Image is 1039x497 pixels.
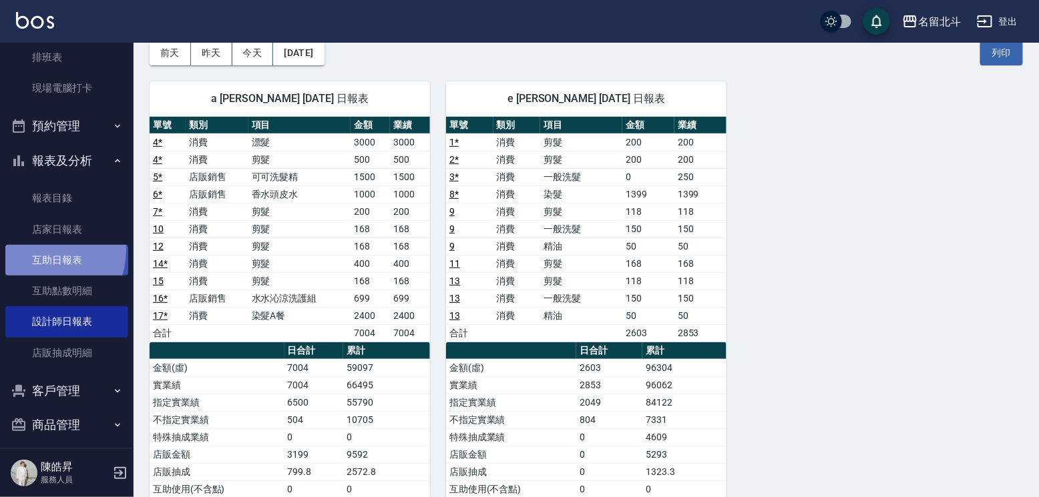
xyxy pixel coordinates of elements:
td: 金額(虛) [446,359,576,376]
td: 118 [622,272,674,290]
td: 店販銷售 [186,185,248,203]
td: 200 [351,203,391,220]
div: 名留北斗 [918,13,961,30]
td: 168 [674,255,726,272]
td: 1399 [674,185,726,203]
td: 消費 [186,272,248,290]
td: 可可洗髮精 [248,168,351,185]
td: 5293 [642,446,726,463]
a: 9 [449,241,455,252]
td: 0 [343,428,430,446]
a: 9 [449,223,455,234]
th: 類別 [186,117,248,134]
td: 剪髮 [540,151,622,168]
img: Person [11,460,37,486]
td: 消費 [186,133,248,151]
td: 剪髮 [248,272,351,290]
td: 504 [284,411,344,428]
td: 消費 [493,133,541,151]
td: 2603 [576,359,642,376]
button: 報表及分析 [5,143,128,178]
td: 168 [351,272,391,290]
td: 消費 [493,151,541,168]
td: 200 [622,151,674,168]
td: 1000 [390,185,430,203]
td: 150 [674,290,726,307]
td: 剪髮 [248,151,351,168]
td: 1399 [622,185,674,203]
td: 不指定實業績 [150,411,284,428]
td: 0 [284,428,344,446]
td: 指定實業績 [150,394,284,411]
a: 設計師日報表 [5,306,128,337]
td: 2400 [351,307,391,324]
td: 一般洗髮 [540,168,622,185]
td: 消費 [186,307,248,324]
td: 0 [576,428,642,446]
a: 互助日報表 [5,245,128,276]
td: 染髮 [540,185,622,203]
th: 日合計 [284,342,344,360]
td: 10705 [343,411,430,428]
td: 消費 [186,203,248,220]
td: 消費 [493,168,541,185]
td: 合計 [150,324,186,342]
td: 精油 [540,237,622,255]
td: 500 [351,151,391,168]
th: 類別 [493,117,541,134]
th: 項目 [540,117,622,134]
td: 50 [622,307,674,324]
button: 名留北斗 [897,8,966,35]
td: 168 [622,255,674,272]
a: 9 [449,206,455,217]
td: 200 [674,151,726,168]
td: 店販抽成 [150,463,284,480]
a: 現場電腦打卡 [5,73,128,103]
a: 報表目錄 [5,183,128,213]
td: 剪髮 [248,220,351,237]
td: 200 [622,133,674,151]
td: 實業績 [150,376,284,394]
td: 剪髮 [540,133,622,151]
button: 前天 [150,41,191,65]
td: 2400 [390,307,430,324]
td: 漂髮 [248,133,351,151]
td: 250 [674,168,726,185]
td: 2049 [576,394,642,411]
td: 50 [674,307,726,324]
td: 3000 [351,133,391,151]
td: 1000 [351,185,391,203]
th: 單號 [150,117,186,134]
td: 消費 [186,237,248,255]
td: 一般洗髮 [540,290,622,307]
td: 3000 [390,133,430,151]
td: 799.8 [284,463,344,480]
a: 10 [153,223,164,234]
td: 7004 [351,324,391,342]
td: 消費 [493,237,541,255]
td: 店販銷售 [186,290,248,307]
td: 400 [390,255,430,272]
td: 50 [622,237,674,255]
button: 客戶管理 [5,374,128,408]
a: 12 [153,241,164,252]
td: 消費 [493,272,541,290]
td: 剪髮 [248,237,351,255]
td: 150 [622,220,674,237]
td: 0 [622,168,674,185]
button: 商品管理 [5,408,128,442]
td: 店販銷售 [186,168,248,185]
td: 699 [351,290,391,307]
td: 7004 [284,359,344,376]
th: 金額 [351,117,391,134]
a: 互助點數明細 [5,276,128,306]
td: 店販金額 [150,446,284,463]
th: 項目 [248,117,351,134]
td: 2853 [576,376,642,394]
td: 4609 [642,428,726,446]
td: 168 [390,272,430,290]
td: 0 [576,446,642,463]
a: 店販抽成明細 [5,338,128,368]
td: 剪髮 [540,272,622,290]
td: 500 [390,151,430,168]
